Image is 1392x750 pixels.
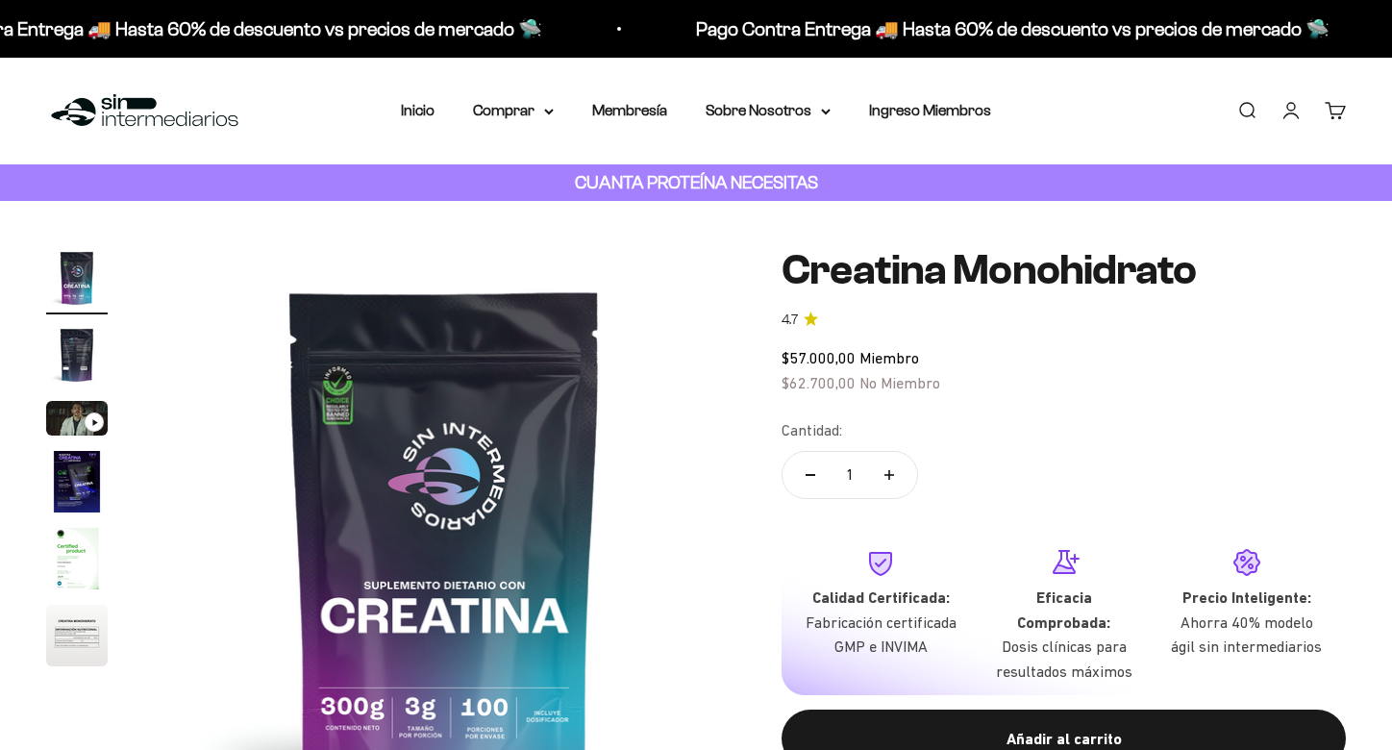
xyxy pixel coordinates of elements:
img: Creatina Monohidrato [46,605,108,666]
a: Ingreso Miembros [869,102,991,118]
summary: Comprar [473,98,554,123]
button: Ir al artículo 1 [46,247,108,314]
p: Ahorra 40% modelo ágil sin intermediarios [1171,611,1323,660]
strong: Precio Inteligente: [1182,588,1311,607]
a: Membresía [592,102,667,118]
button: Aumentar cantidad [861,452,917,498]
strong: CUANTA PROTEÍNA NECESITAS [575,172,818,192]
span: 4.7 [782,310,798,331]
img: Creatina Monohidrato [46,528,108,589]
a: Inicio [401,102,435,118]
p: Pago Contra Entrega 🚚 Hasta 60% de descuento vs precios de mercado 🛸 [696,13,1330,44]
button: Ir al artículo 4 [46,451,108,518]
img: Creatina Monohidrato [46,324,108,386]
a: 4.74.7 de 5.0 estrellas [782,310,1346,331]
strong: Calidad Certificada: [812,588,950,607]
p: Dosis clínicas para resultados máximos [987,635,1139,684]
span: Miembro [859,349,919,366]
span: $62.700,00 [782,374,856,391]
button: Ir al artículo 5 [46,528,108,595]
span: No Miembro [859,374,940,391]
img: Creatina Monohidrato [46,451,108,512]
strong: Eficacia Comprobada: [1017,588,1110,632]
h1: Creatina Monohidrato [782,247,1346,293]
label: Cantidad: [782,418,842,443]
button: Ir al artículo 6 [46,605,108,672]
p: Fabricación certificada GMP e INVIMA [805,611,957,660]
img: Creatina Monohidrato [46,247,108,309]
summary: Sobre Nosotros [706,98,831,123]
button: Ir al artículo 2 [46,324,108,391]
button: Reducir cantidad [783,452,838,498]
span: $57.000,00 [782,349,856,366]
button: Ir al artículo 3 [46,401,108,441]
